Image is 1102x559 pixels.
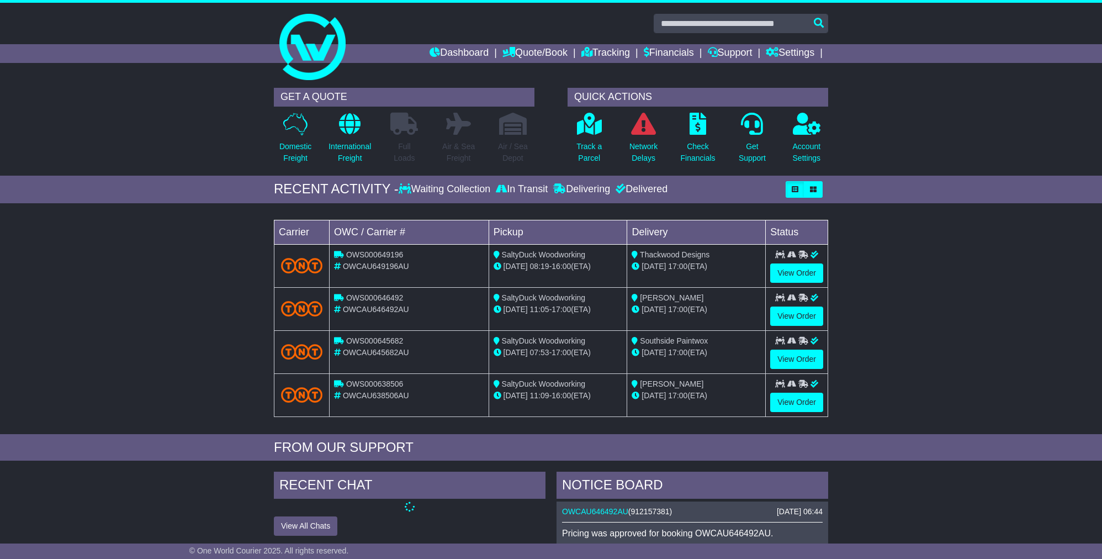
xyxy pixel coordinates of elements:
a: Support [708,44,753,63]
div: (ETA) [632,304,761,315]
img: TNT_Domestic.png [281,344,322,359]
span: 17:00 [552,348,571,357]
div: Delivered [613,183,667,196]
div: (ETA) [632,261,761,272]
a: OWCAU646492AU [562,507,628,516]
div: In Transit [493,183,550,196]
span: [DATE] [504,348,528,357]
img: TNT_Domestic.png [281,301,322,316]
div: QUICK ACTIONS [568,88,828,107]
span: 11:05 [530,305,549,314]
a: View Order [770,350,823,369]
div: RECENT ACTIVITY - [274,181,399,197]
span: 17:00 [668,305,687,314]
a: Dashboard [430,44,489,63]
a: Tracking [581,44,630,63]
div: RECENT CHAT [274,472,545,502]
a: Quote/Book [502,44,568,63]
a: Track aParcel [576,112,602,170]
a: Financials [644,44,694,63]
td: Delivery [627,220,766,244]
p: Pricing was approved for booking OWCAU646492AU. [562,528,823,539]
span: SaltyDuck Woodworking [502,379,585,388]
span: 17:00 [668,391,687,400]
p: Check Financials [681,141,716,164]
a: View Order [770,393,823,412]
a: CheckFinancials [680,112,716,170]
div: - (ETA) [494,261,623,272]
td: Status [766,220,828,244]
span: OWCAU645682AU [343,348,409,357]
span: 17:00 [668,348,687,357]
span: 08:19 [530,262,549,271]
div: - (ETA) [494,304,623,315]
span: 11:09 [530,391,549,400]
div: - (ETA) [494,347,623,358]
p: Account Settings [793,141,821,164]
a: DomesticFreight [279,112,312,170]
span: [PERSON_NAME] [640,379,703,388]
div: NOTICE BOARD [557,472,828,502]
p: Get Support [739,141,766,164]
div: Waiting Collection [399,183,493,196]
span: [DATE] [504,305,528,314]
td: Carrier [274,220,330,244]
span: OWCAU646492AU [343,305,409,314]
span: [DATE] [642,391,666,400]
span: 912157381 [631,507,670,516]
span: OWS000646492 [346,293,404,302]
div: GET A QUOTE [274,88,534,107]
a: GetSupport [738,112,766,170]
div: FROM OUR SUPPORT [274,440,828,456]
p: Network Delays [629,141,658,164]
a: InternationalFreight [328,112,372,170]
span: [DATE] [642,348,666,357]
span: [DATE] [504,391,528,400]
div: Delivering [550,183,613,196]
span: 17:00 [552,305,571,314]
span: SaltyDuck Woodworking [502,293,585,302]
span: OWS000649196 [346,250,404,259]
a: NetworkDelays [629,112,658,170]
span: Southside Paintwox [640,336,708,345]
span: OWS000645682 [346,336,404,345]
span: OWS000638506 [346,379,404,388]
p: Full Loads [390,141,418,164]
img: TNT_Domestic.png [281,258,322,273]
span: [DATE] [642,305,666,314]
span: [DATE] [504,262,528,271]
td: Pickup [489,220,627,244]
p: Track a Parcel [576,141,602,164]
img: TNT_Domestic.png [281,387,322,402]
span: [PERSON_NAME] [640,293,703,302]
div: (ETA) [632,390,761,402]
a: View Order [770,263,823,283]
p: Air & Sea Freight [442,141,475,164]
div: (ETA) [632,347,761,358]
p: Domestic Freight [279,141,311,164]
td: OWC / Carrier # [330,220,489,244]
a: Settings [766,44,814,63]
span: SaltyDuck Woodworking [502,336,585,345]
span: 16:00 [552,262,571,271]
div: ( ) [562,507,823,516]
span: OWCAU649196AU [343,262,409,271]
span: OWCAU638506AU [343,391,409,400]
a: AccountSettings [792,112,822,170]
span: SaltyDuck Woodworking [502,250,585,259]
span: Thackwood Designs [640,250,709,259]
div: [DATE] 06:44 [777,507,823,516]
button: View All Chats [274,516,337,536]
span: 16:00 [552,391,571,400]
a: View Order [770,307,823,326]
span: 07:53 [530,348,549,357]
p: Air / Sea Depot [498,141,528,164]
span: [DATE] [642,262,666,271]
span: 17:00 [668,262,687,271]
p: International Freight [329,141,371,164]
span: © One World Courier 2025. All rights reserved. [189,546,349,555]
div: - (ETA) [494,390,623,402]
